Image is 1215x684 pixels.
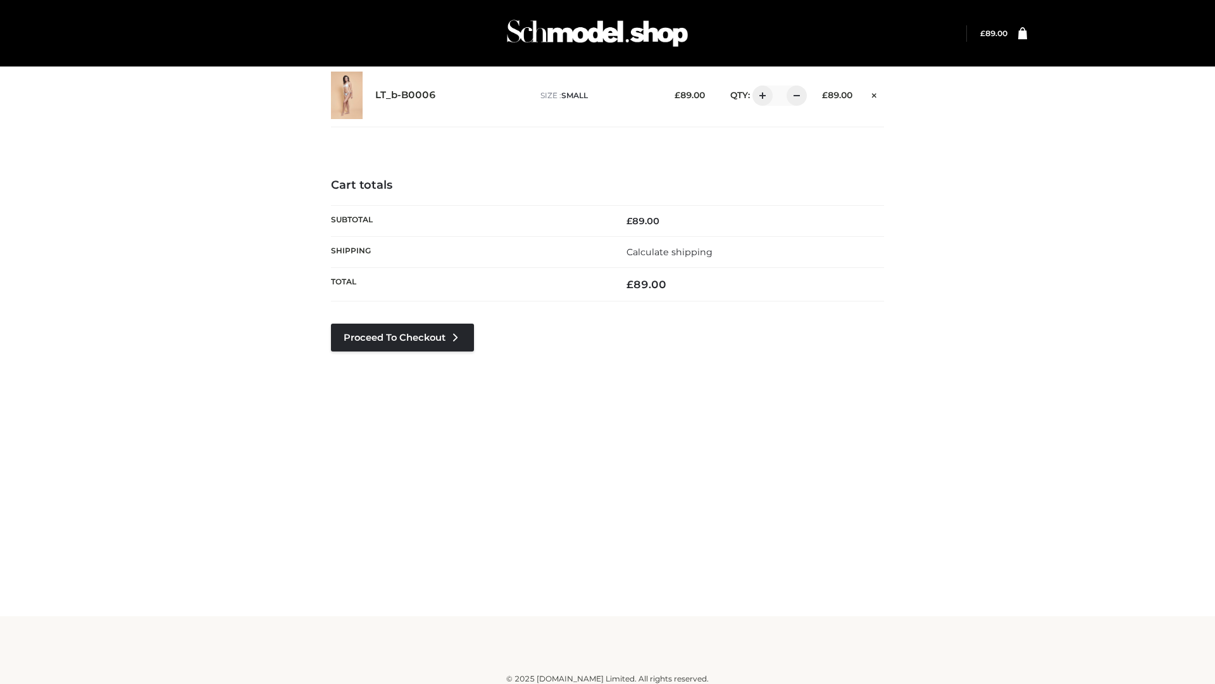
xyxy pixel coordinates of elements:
span: £ [822,90,828,100]
bdi: 89.00 [626,278,666,291]
th: Total [331,268,607,301]
a: Remove this item [865,85,884,102]
th: Subtotal [331,205,607,236]
a: Calculate shipping [626,246,713,258]
h4: Cart totals [331,179,884,193]
div: QTY: [718,85,802,106]
bdi: 89.00 [822,90,852,100]
bdi: 89.00 [675,90,705,100]
span: £ [675,90,680,100]
bdi: 89.00 [626,215,659,227]
span: SMALL [561,91,588,100]
img: Schmodel Admin 964 [502,8,692,58]
span: £ [980,28,985,38]
bdi: 89.00 [980,28,1007,38]
span: £ [626,278,633,291]
span: £ [626,215,632,227]
a: Proceed to Checkout [331,324,474,351]
a: £89.00 [980,28,1007,38]
th: Shipping [331,236,607,267]
p: size : [540,90,655,101]
a: LT_b-B0006 [375,89,436,101]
